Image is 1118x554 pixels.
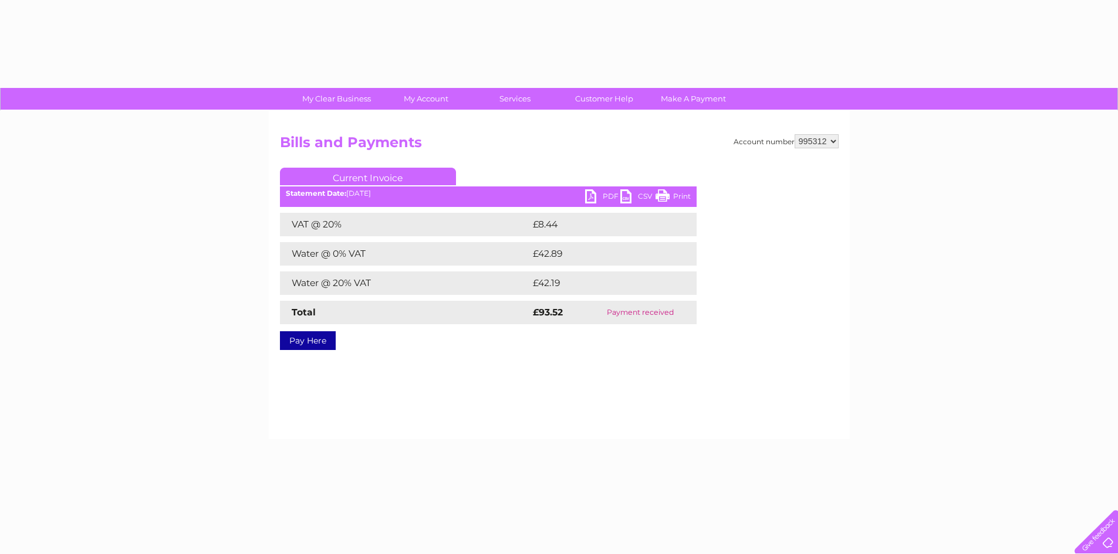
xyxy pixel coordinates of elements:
[530,271,672,295] td: £42.19
[288,88,385,110] a: My Clear Business
[286,189,346,198] b: Statement Date:
[280,271,530,295] td: Water @ 20% VAT
[280,134,839,157] h2: Bills and Payments
[377,88,474,110] a: My Account
[280,242,530,266] td: Water @ 0% VAT
[556,88,653,110] a: Customer Help
[533,307,563,318] strong: £93.52
[620,189,656,206] a: CSV
[467,88,563,110] a: Services
[530,242,673,266] td: £42.89
[280,189,697,198] div: [DATE]
[656,189,691,206] a: Print
[280,331,336,350] a: Pay Here
[530,213,670,236] td: £8.44
[734,134,839,148] div: Account number
[280,213,530,236] td: VAT @ 20%
[585,189,620,206] a: PDF
[645,88,742,110] a: Make A Payment
[585,301,696,324] td: Payment received
[292,307,316,318] strong: Total
[280,168,456,185] a: Current Invoice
